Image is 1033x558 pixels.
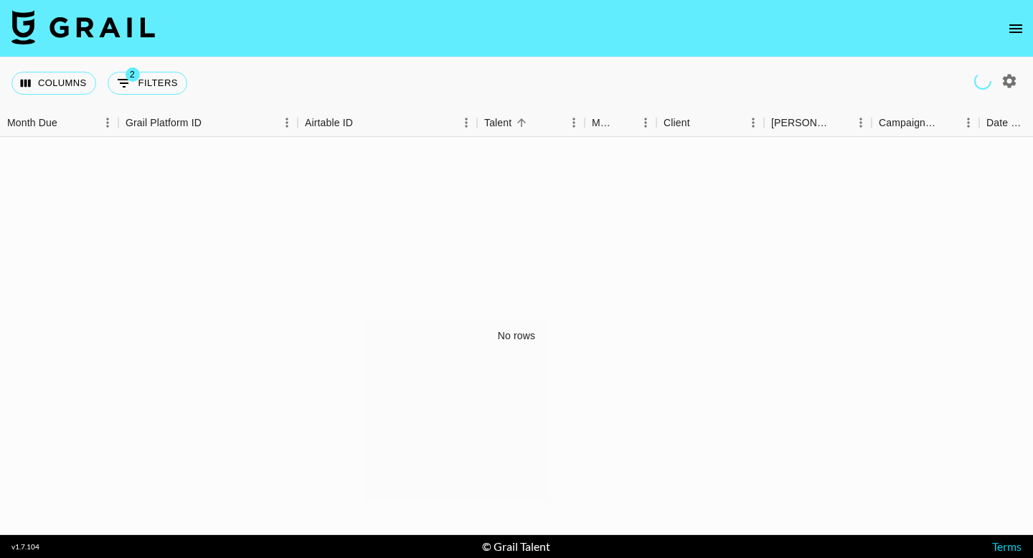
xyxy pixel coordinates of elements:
[872,109,979,137] div: Campaign (Type)
[771,109,830,137] div: [PERSON_NAME]
[57,113,77,133] button: Sort
[97,112,118,133] button: Menu
[11,542,39,552] div: v 1.7.104
[764,109,872,137] div: Booker
[298,109,477,137] div: Airtable ID
[615,113,635,133] button: Sort
[986,109,1027,137] div: Date Created
[353,113,373,133] button: Sort
[690,113,710,133] button: Sort
[592,109,615,137] div: Manager
[656,109,764,137] div: Client
[635,112,656,133] button: Menu
[879,109,938,137] div: Campaign (Type)
[11,72,96,95] button: Select columns
[276,112,298,133] button: Menu
[742,112,764,133] button: Menu
[850,112,872,133] button: Menu
[202,113,222,133] button: Sort
[118,109,298,137] div: Grail Platform ID
[563,112,585,133] button: Menu
[511,113,532,133] button: Sort
[484,109,511,137] div: Talent
[456,112,477,133] button: Menu
[108,72,187,95] button: Show filters
[585,109,656,137] div: Manager
[477,109,585,137] div: Talent
[482,539,550,554] div: © Grail Talent
[958,112,979,133] button: Menu
[664,109,690,137] div: Client
[992,539,1022,553] a: Terms
[974,72,991,90] span: Refreshing clients, managers, users, talent, campaigns...
[126,109,202,137] div: Grail Platform ID
[7,109,57,137] div: Month Due
[11,10,155,44] img: Grail Talent
[938,113,958,133] button: Sort
[305,109,353,137] div: Airtable ID
[1001,14,1030,43] button: open drawer
[126,67,140,82] span: 2
[830,113,850,133] button: Sort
